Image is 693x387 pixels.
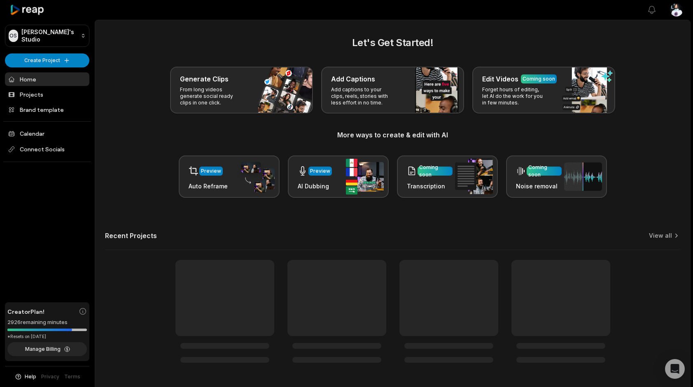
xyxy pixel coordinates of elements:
img: ai_dubbing.png [346,159,384,195]
span: Help [25,373,36,380]
div: Coming soon [523,75,555,83]
div: *Resets on [DATE] [7,334,87,340]
h3: Auto Reframe [189,182,228,190]
div: 2926 remaining minutes [7,318,87,327]
a: Home [5,72,89,86]
span: Connect Socials [5,142,89,157]
h3: AI Dubbing [298,182,332,190]
a: Privacy [41,373,59,380]
a: Brand template [5,103,89,116]
div: Open Intercom Messenger [665,359,685,379]
h3: More ways to create & edit with AI [105,130,680,140]
a: Projects [5,88,89,101]
h3: Noise removal [516,182,562,190]
div: Coming soon [419,164,451,178]
button: Create Project [5,53,89,67]
a: Calendar [5,127,89,140]
h2: Recent Projects [105,232,157,240]
a: Terms [64,373,80,380]
div: OS [9,30,18,42]
h2: Let's Get Started! [105,35,680,50]
p: Forget hours of editing, let AI do the work for you in few minutes. [482,86,546,106]
div: Preview [310,167,330,175]
button: Help [14,373,36,380]
a: View all [649,232,672,240]
p: Add captions to your clips, reels, stories with less effort in no time. [331,86,395,106]
h3: Generate Clips [180,74,229,84]
p: From long videos generate social ready clips in one click. [180,86,244,106]
div: Preview [201,167,221,175]
h3: Add Captions [331,74,375,84]
img: auto_reframe.png [237,161,275,193]
h3: Transcription [407,182,453,190]
p: [PERSON_NAME]'s Studio [21,28,77,43]
span: Creator Plan! [7,307,44,316]
h3: Edit Videos [482,74,518,84]
button: Manage Billing [7,342,87,356]
img: noise_removal.png [564,162,602,191]
img: transcription.png [455,159,493,194]
div: Coming soon [528,164,560,178]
